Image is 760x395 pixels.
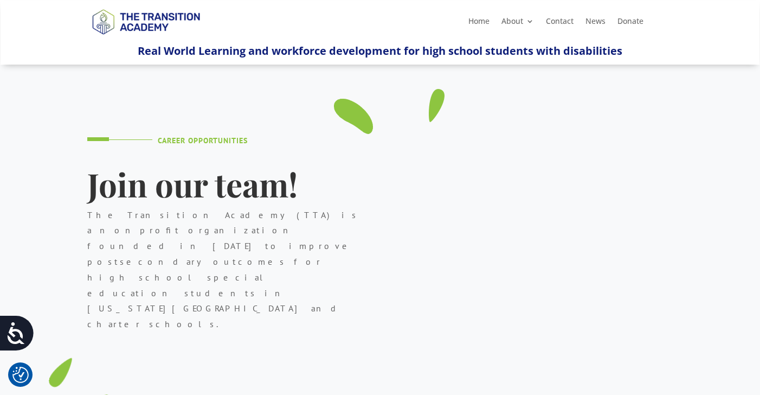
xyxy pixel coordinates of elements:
button: Cookie Settings [12,367,29,383]
img: Revisit consent button [12,367,29,383]
h4: Career Opportunities [158,137,364,150]
a: Logo-Noticias [87,33,204,43]
a: News [585,17,606,29]
a: Donate [617,17,643,29]
span: Real World Learning and workforce development for high school students with disabilities [138,43,622,58]
a: Contact [546,17,574,29]
a: About [501,17,534,29]
img: TTA Brand_TTA Primary Logo_Horizontal_Light BG [87,2,204,41]
h1: Join our team! [87,166,364,207]
p: The Transition Academy (TTA) is a nonprofit organization founded in [DATE] to improve postseconda... [87,207,364,332]
img: tutor-09_green [334,89,445,134]
a: Home [468,17,490,29]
